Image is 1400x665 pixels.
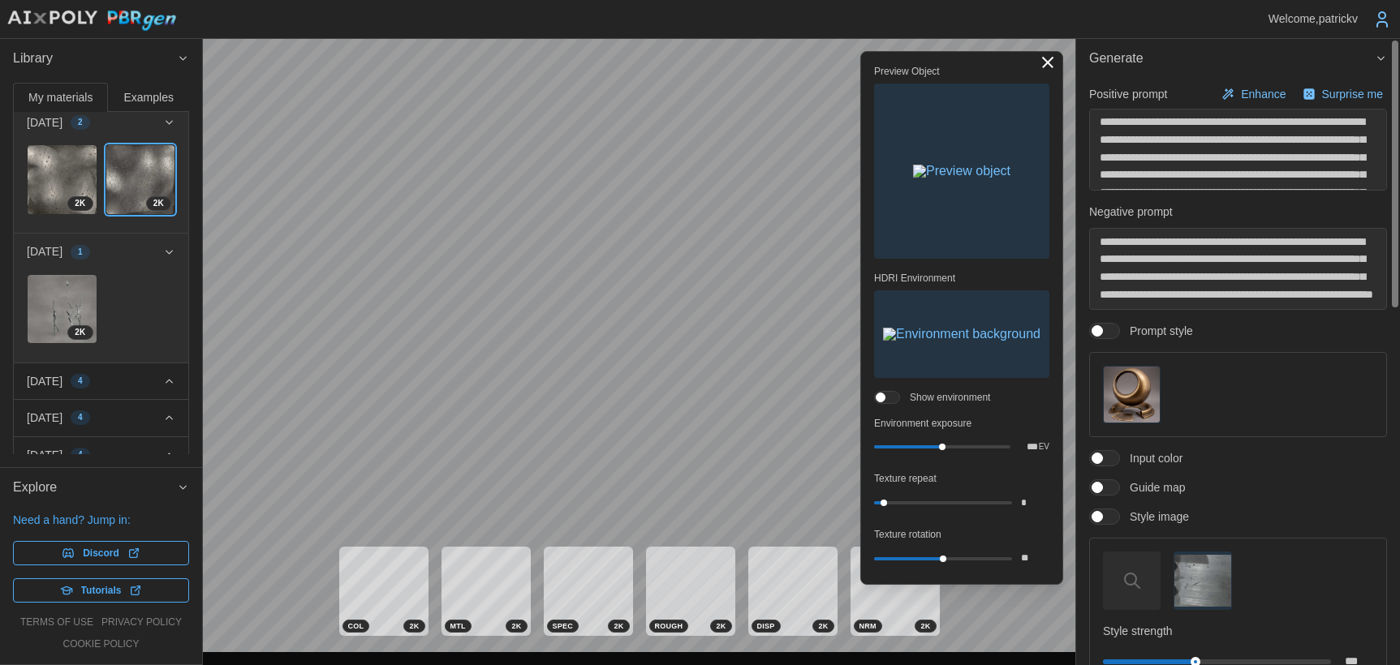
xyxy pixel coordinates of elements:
[1299,83,1387,105] button: Surprise me
[874,272,1049,285] p: HDRI Environment
[818,620,828,632] span: 2 K
[511,620,521,632] span: 2 K
[874,290,1049,378] button: Environment background
[28,145,97,214] img: U8w1IiVV8pFgh9d4ju1M
[874,528,1049,542] p: Texture rotation
[14,140,188,233] div: [DATE]2
[874,417,1049,431] p: Environment exposure
[13,578,189,603] a: Tutorials
[757,620,775,632] span: DISP
[874,65,1049,79] p: Preview Object
[27,447,62,463] p: [DATE]
[614,620,623,632] span: 2 K
[716,620,726,632] span: 2 K
[106,144,176,215] a: CJurYaiFlzO5TbWGI5OX2K
[900,391,990,404] span: Show environment
[153,197,164,210] span: 2 K
[1120,323,1193,339] span: Prompt style
[1322,86,1386,102] p: Surprise me
[75,197,85,210] span: 2 K
[1120,508,1189,525] span: Style image
[62,637,139,651] a: cookie policy
[27,243,62,260] p: [DATE]
[78,411,83,424] span: 4
[859,620,877,632] span: NRM
[1089,39,1375,79] span: Generate
[27,373,62,389] p: [DATE]
[874,472,1049,486] p: Texture repeat
[1217,83,1290,105] button: Enhance
[913,165,1010,178] img: Preview object
[27,410,62,426] p: [DATE]
[124,92,174,103] span: Examples
[14,363,188,399] button: [DATE]4
[1120,450,1182,466] span: Input color
[553,620,574,632] span: SPEC
[1174,551,1231,609] button: Style image
[14,270,188,363] div: [DATE]1
[27,144,97,215] a: U8w1IiVV8pFgh9d4ju1M2K
[14,105,188,140] button: [DATE]2
[883,328,1040,341] img: Environment background
[28,275,97,344] img: oe6xvRDAm8qDnQ7B5A0I
[13,468,177,508] span: Explore
[6,10,177,32] img: AIxPoly PBRgen
[450,620,466,632] span: MTL
[81,579,122,602] span: Tutorials
[1104,367,1160,423] img: Prompt style
[1036,51,1059,74] button: Toggle viewport controls
[75,326,85,339] span: 2 K
[655,620,683,632] span: ROUGH
[1120,479,1185,496] span: Guide map
[1089,86,1167,102] p: Positive prompt
[13,541,189,565] a: Discord
[13,512,189,528] p: Need a hand? Jump in:
[1039,443,1049,451] p: EV
[83,542,119,564] span: Discord
[1241,86,1289,102] p: Enhance
[1076,39,1400,79] button: Generate
[13,39,177,79] span: Library
[874,84,1049,259] button: Preview object
[14,400,188,435] button: [DATE]4
[78,246,83,259] span: 1
[1103,623,1373,639] p: Style strength
[1089,204,1387,220] p: Negative prompt
[1174,555,1230,607] img: Style image
[1103,366,1161,423] button: Prompt style
[1269,11,1358,27] p: Welcome, patrickv
[101,616,182,629] a: privacy policy
[20,616,93,629] a: terms of use
[78,448,83,461] span: 4
[27,114,62,131] p: [DATE]
[27,274,97,345] a: oe6xvRDAm8qDnQ7B5A0I2K
[78,116,83,129] span: 2
[348,620,364,632] span: COL
[920,620,930,632] span: 2 K
[28,92,93,103] span: My materials
[106,145,175,214] img: CJurYaiFlzO5TbWGI5OX
[78,375,83,388] span: 4
[14,234,188,269] button: [DATE]1
[14,437,188,473] button: [DATE]4
[409,620,419,632] span: 2 K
